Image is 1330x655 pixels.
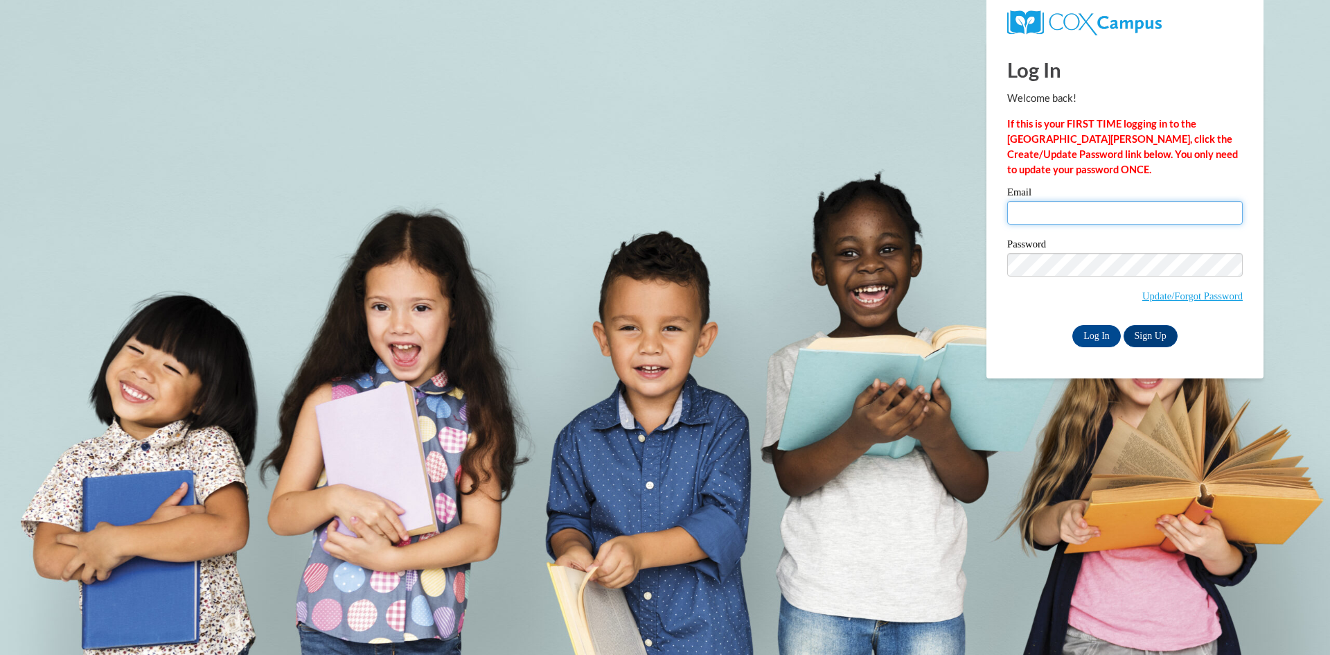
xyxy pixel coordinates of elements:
h1: Log In [1007,55,1243,84]
a: Update/Forgot Password [1142,290,1243,302]
label: Email [1007,187,1243,201]
input: Log In [1072,325,1121,347]
a: COX Campus [1007,16,1162,28]
a: Sign Up [1124,325,1178,347]
label: Password [1007,239,1243,253]
strong: If this is your FIRST TIME logging in to the [GEOGRAPHIC_DATA][PERSON_NAME], click the Create/Upd... [1007,118,1238,175]
p: Welcome back! [1007,91,1243,106]
img: COX Campus [1007,10,1162,35]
